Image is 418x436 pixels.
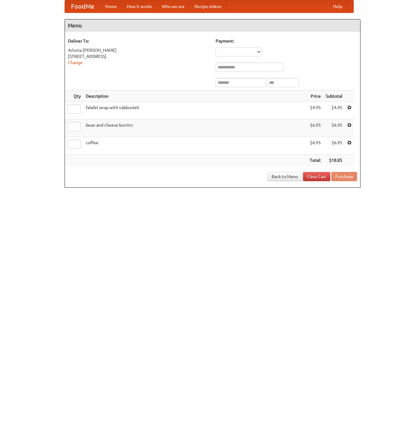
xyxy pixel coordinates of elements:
[122,0,157,13] a: How it works
[303,172,330,181] a: Clear Cart
[323,102,345,120] td: $4.95
[307,120,323,137] td: $6.95
[65,19,360,32] h4: Menu
[323,155,345,166] th: $18.85
[268,172,302,181] a: Back to Menu
[328,0,347,13] a: Help
[189,0,226,13] a: Recipe videos
[83,102,307,120] td: falafel wrap with tabbouleh
[68,60,83,65] a: Change
[307,155,323,166] th: Total:
[307,91,323,102] th: Price
[216,38,357,44] h5: Payment:
[83,91,307,102] th: Description
[65,0,100,13] a: FoodMe
[68,38,209,44] h5: Deliver To:
[323,91,345,102] th: Subtotal
[157,0,189,13] a: Who we are
[307,137,323,155] td: $6.95
[331,172,357,181] button: Purchase
[307,102,323,120] td: $4.95
[65,91,83,102] th: Qty
[68,47,209,53] div: Arlunia [PERSON_NAME]
[100,0,122,13] a: Home
[83,137,307,155] td: coffee
[68,53,209,59] div: [STREET_ADDRESS]
[83,120,307,137] td: bean and cheese burrito
[323,137,345,155] td: $6.95
[323,120,345,137] td: $6.95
